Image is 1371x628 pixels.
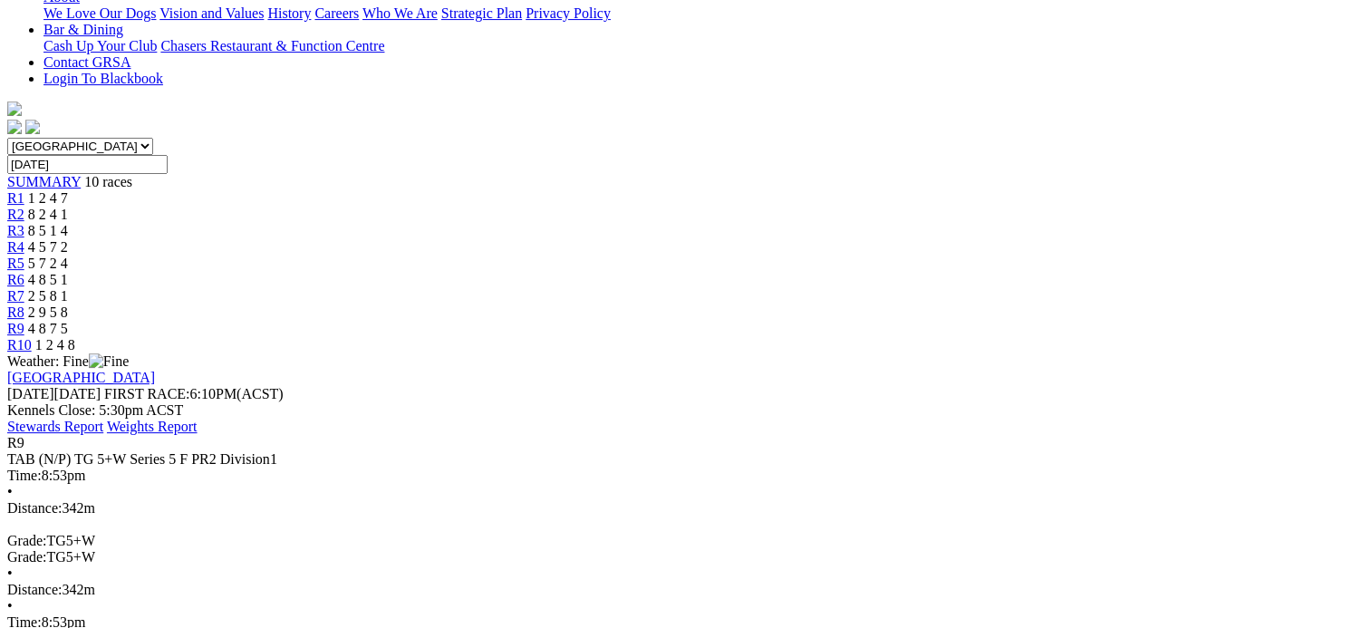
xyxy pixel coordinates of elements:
div: TAB (N/P) TG 5+W Series 5 F PR2 Division1 [7,451,1364,468]
a: Login To Blackbook [43,71,163,86]
span: • [7,598,13,614]
img: twitter.svg [25,120,40,134]
a: R5 [7,256,24,271]
a: R10 [7,337,32,353]
input: Select date [7,155,168,174]
a: Cash Up Your Club [43,38,157,53]
a: Bar & Dining [43,22,123,37]
a: SUMMARY [7,174,81,189]
div: TG5+W [7,549,1364,565]
span: Weather: Fine [7,353,129,369]
span: 6:10PM(ACST) [104,386,284,401]
div: 8:53pm [7,468,1364,484]
a: Stewards Report [7,419,103,434]
span: 4 8 5 1 [28,272,68,287]
a: R9 [7,321,24,336]
a: We Love Our Dogs [43,5,156,21]
a: Who We Are [362,5,438,21]
a: R7 [7,288,24,304]
a: Strategic Plan [441,5,522,21]
div: About [43,5,1364,22]
span: • [7,565,13,581]
span: 8 5 1 4 [28,223,68,238]
span: Grade: [7,533,47,548]
a: R6 [7,272,24,287]
span: 8 2 4 1 [28,207,68,222]
a: R1 [7,190,24,206]
span: • [7,484,13,499]
img: Fine [89,353,129,370]
a: Contact GRSA [43,54,130,70]
span: 2 9 5 8 [28,304,68,320]
a: [GEOGRAPHIC_DATA] [7,370,155,385]
div: Kennels Close: 5:30pm ACST [7,402,1364,419]
div: Bar & Dining [43,38,1364,54]
span: Distance: [7,500,62,516]
a: Privacy Policy [526,5,611,21]
span: 2 5 8 1 [28,288,68,304]
div: 342m [7,582,1364,598]
div: 342m [7,500,1364,517]
a: R4 [7,239,24,255]
span: Grade: [7,549,47,565]
a: Vision and Values [159,5,264,21]
div: TG5+W [7,533,1364,549]
a: Careers [314,5,359,21]
span: Time: [7,468,42,483]
span: Distance: [7,582,62,597]
a: R3 [7,223,24,238]
span: FIRST RACE: [104,386,189,401]
a: R2 [7,207,24,222]
span: 5 7 2 4 [28,256,68,271]
span: 4 5 7 2 [28,239,68,255]
span: [DATE] [7,386,101,401]
span: 1 2 4 7 [28,190,68,206]
a: History [267,5,311,21]
img: logo-grsa-white.png [7,101,22,116]
a: R8 [7,304,24,320]
span: [DATE] [7,386,54,401]
a: Weights Report [107,419,198,434]
span: R9 [7,435,24,450]
img: facebook.svg [7,120,22,134]
span: 10 races [84,174,132,189]
span: 1 2 4 8 [35,337,75,353]
span: 4 8 7 5 [28,321,68,336]
a: Chasers Restaurant & Function Centre [160,38,384,53]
